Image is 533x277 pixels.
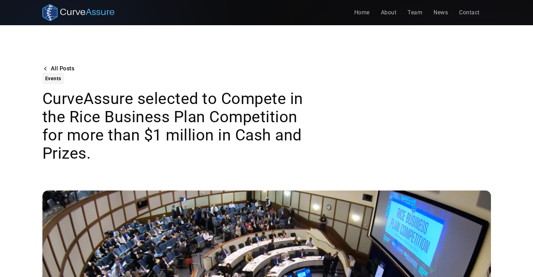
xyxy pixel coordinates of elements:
a: Team [402,6,428,20]
a: Contact [453,6,485,20]
div: All Posts [51,66,75,71]
div: Events [45,74,61,83]
a: Home [349,6,375,20]
a: About [375,6,402,20]
a: Events [42,73,64,84]
a: All Posts [42,64,75,73]
a: home [42,4,114,21]
a: News [428,6,453,20]
h1: CurveAssure selected to Compete in the Rice Business Plan Competition for more than $1 million in... [42,90,312,162]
